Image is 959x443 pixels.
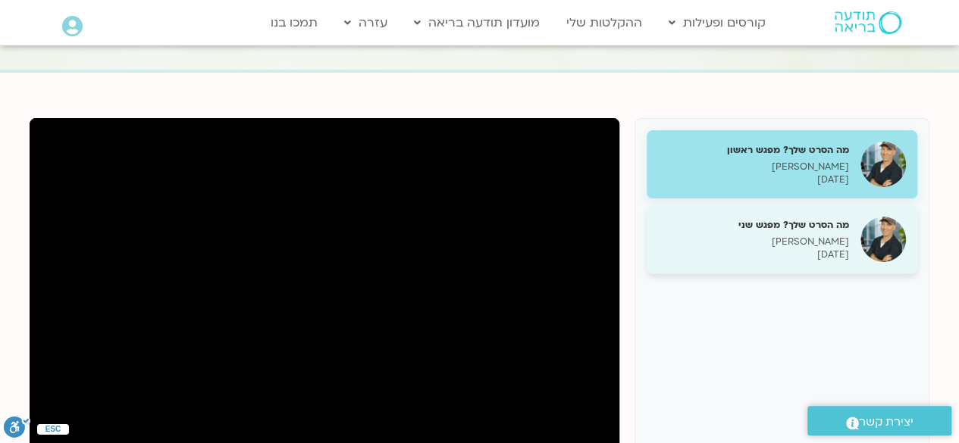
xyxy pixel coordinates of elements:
h5: מה הסרט שלך? מפגש שני [658,218,849,232]
span: יצירת קשר [859,412,914,432]
p: [DATE] [658,173,849,186]
p: [PERSON_NAME] [658,236,849,248]
img: תודעה בריאה [835,11,901,34]
a: ההקלטות שלי [559,8,650,37]
p: [DATE] [658,248,849,261]
a: מועדון תודעה בריאה [406,8,547,37]
h5: מה הסרט שלך? מפגש ראשון [658,143,849,157]
a: יצירת קשר [807,406,951,435]
img: מה הסרט שלך? מפגש שני [860,217,906,262]
a: עזרה [337,8,395,37]
a: תמכו בנו [263,8,325,37]
img: מה הסרט שלך? מפגש ראשון [860,142,906,187]
a: קורסים ופעילות [661,8,773,37]
p: [PERSON_NAME] [658,161,849,173]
